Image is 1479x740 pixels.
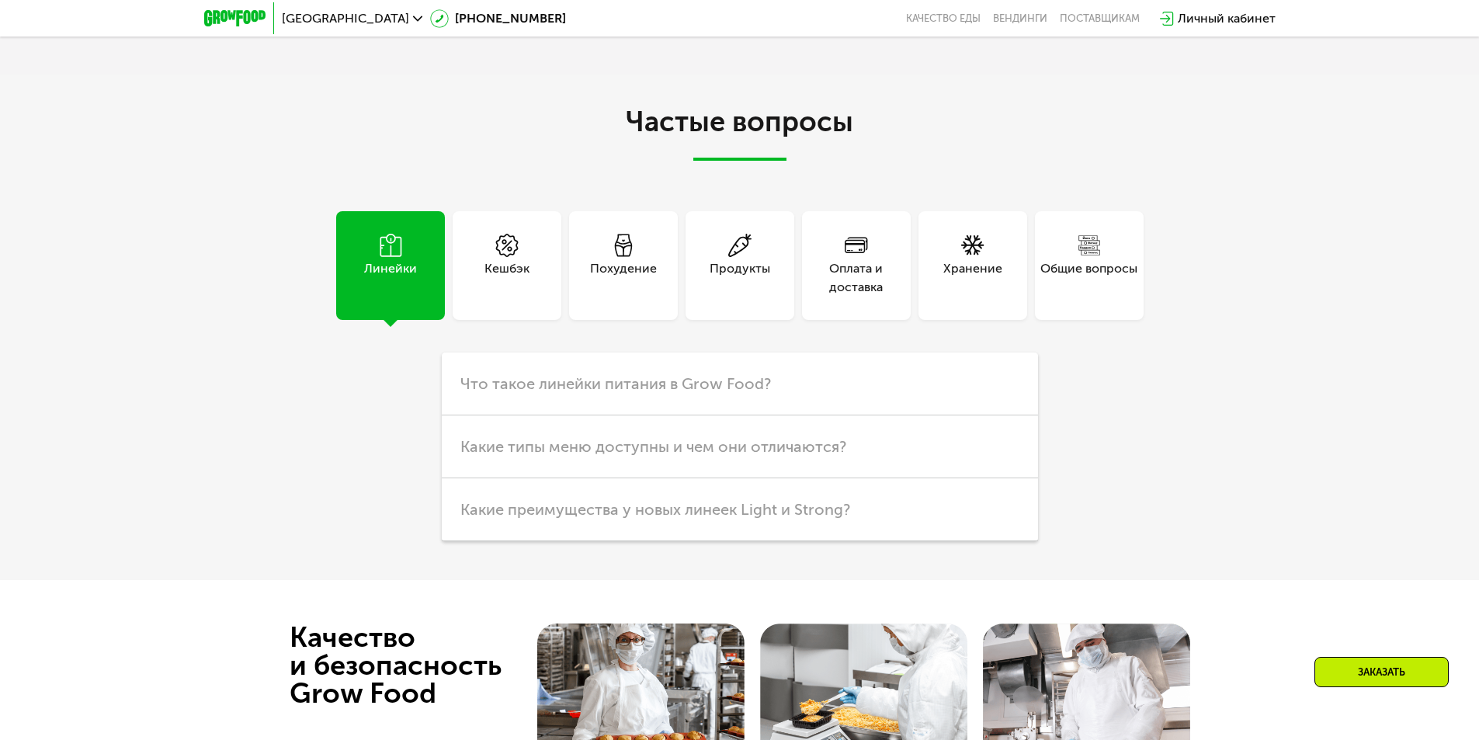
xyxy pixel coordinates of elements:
[460,374,771,393] span: Что такое линейки питания в Grow Food?
[710,259,770,297] div: Продукты
[290,624,559,707] div: Качество и безопасность Grow Food
[460,437,846,456] span: Какие типы меню доступны и чем они отличаются?
[484,259,529,297] div: Кешбэк
[1178,9,1276,28] div: Личный кабинет
[906,12,981,25] a: Качество еды
[364,259,417,297] div: Линейки
[590,259,657,297] div: Похудение
[460,500,850,519] span: Какие преимущества у новых линеек Light и Strong?
[1060,12,1140,25] div: поставщикам
[305,106,1175,161] h2: Частые вопросы
[1314,657,1449,687] div: Заказать
[993,12,1047,25] a: Вендинги
[430,9,566,28] a: [PHONE_NUMBER]
[1040,259,1137,297] div: Общие вопросы
[282,12,409,25] span: [GEOGRAPHIC_DATA]
[943,259,1002,297] div: Хранение
[802,259,911,297] div: Оплата и доставка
